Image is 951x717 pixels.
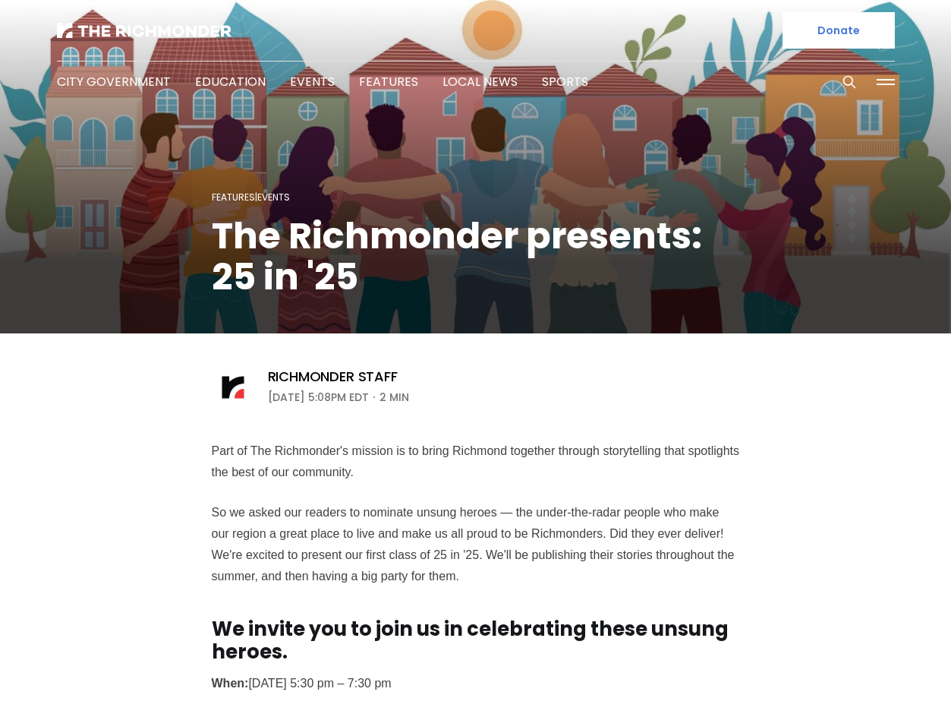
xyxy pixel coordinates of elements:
[212,676,249,691] strong: When:
[212,366,254,409] img: Richmonder Staff
[195,73,266,90] a: Education
[822,643,951,717] iframe: portal-trigger
[542,73,588,90] a: Sports
[212,191,255,204] a: Features
[268,388,369,406] time: [DATE] 5:08PM EDT
[212,618,740,663] h2: We invite you to join us in celebrating these unsung heroes.
[442,73,518,90] a: Local News
[379,388,409,406] span: 2 min
[838,71,861,93] button: Search this site
[212,673,740,694] p: [DATE] 5:30 pm – 7:30 pm
[212,441,740,483] p: Part of The Richmonder's mission is to bring Richmond together through storytelling that spotligh...
[268,368,398,386] a: Richmonder Staff
[212,502,740,587] p: So we asked our readers to nominate unsung heroes — the under-the-radar people who make our regio...
[290,73,335,90] a: Events
[212,216,740,298] h1: The Richmonder presents: 25 in '25
[57,23,231,38] img: The Richmonder
[783,12,895,49] a: Donate
[257,191,290,204] a: Events
[57,73,171,90] a: City Government
[359,73,418,90] a: Features
[212,188,740,207] div: |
